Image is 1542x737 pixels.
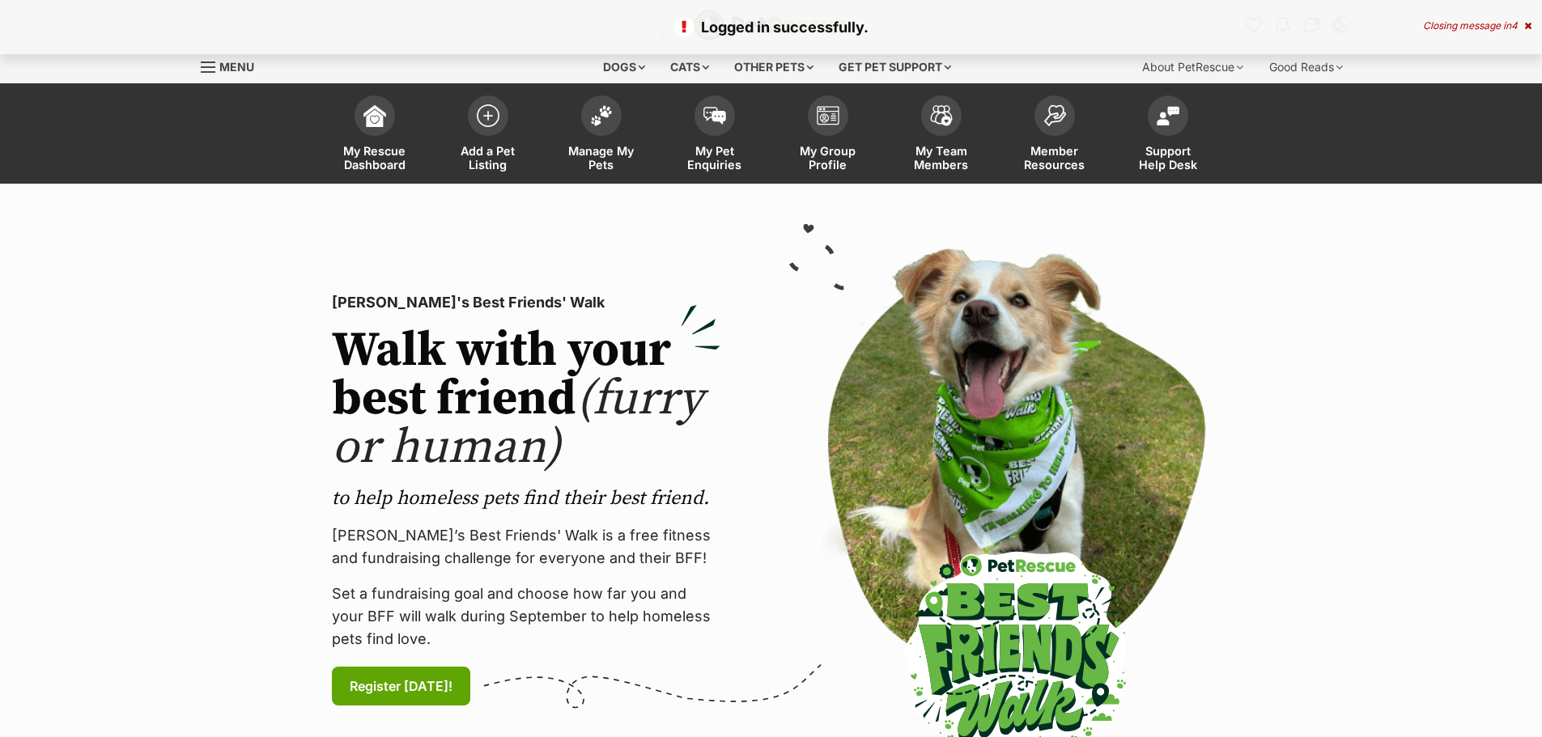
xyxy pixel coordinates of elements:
[350,676,452,696] span: Register [DATE]!
[545,87,658,184] a: Manage My Pets
[318,87,431,184] a: My Rescue Dashboard
[332,524,720,570] p: [PERSON_NAME]’s Best Friends' Walk is a free fitness and fundraising challenge for everyone and t...
[332,291,720,314] p: [PERSON_NAME]'s Best Friends' Walk
[678,144,751,172] span: My Pet Enquiries
[1132,144,1204,172] span: Support Help Desk
[885,87,998,184] a: My Team Members
[332,667,470,705] a: Register [DATE]!
[905,144,978,172] span: My Team Members
[477,104,499,127] img: add-pet-listing-icon-0afa8454b4691262ce3f59096e99ab1cd57d4a30225e0717b998d2c9b9846f56.svg
[219,60,254,74] span: Menu
[1131,51,1255,83] div: About PetRescue
[452,144,525,172] span: Add a Pet Listing
[1111,87,1225,184] a: Support Help Desk
[592,51,656,83] div: Dogs
[1258,51,1354,83] div: Good Reads
[431,87,545,184] a: Add a Pet Listing
[659,51,720,83] div: Cats
[723,51,825,83] div: Other pets
[565,144,638,172] span: Manage My Pets
[1018,144,1091,172] span: Member Resources
[792,144,864,172] span: My Group Profile
[338,144,411,172] span: My Rescue Dashboard
[817,106,839,125] img: group-profile-icon-3fa3cf56718a62981997c0bc7e787c4b2cf8bcc04b72c1350f741eb67cf2f40e.svg
[201,51,265,80] a: Menu
[332,582,720,650] p: Set a fundraising goal and choose how far you and your BFF will walk during September to help hom...
[771,87,885,184] a: My Group Profile
[827,51,962,83] div: Get pet support
[332,327,720,472] h2: Walk with your best friend
[703,107,726,125] img: pet-enquiries-icon-7e3ad2cf08bfb03b45e93fb7055b45f3efa6380592205ae92323e6603595dc1f.svg
[998,87,1111,184] a: Member Resources
[363,104,386,127] img: dashboard-icon-eb2f2d2d3e046f16d808141f083e7271f6b2e854fb5c12c21221c1fb7104beca.svg
[930,105,953,126] img: team-members-icon-5396bd8760b3fe7c0b43da4ab00e1e3bb1a5d9ba89233759b79545d2d3fc5d0d.svg
[332,369,703,478] span: (furry or human)
[658,87,771,184] a: My Pet Enquiries
[1043,104,1066,126] img: member-resources-icon-8e73f808a243e03378d46382f2149f9095a855e16c252ad45f914b54edf8863c.svg
[1157,106,1179,125] img: help-desk-icon-fdf02630f3aa405de69fd3d07c3f3aa587a6932b1a1747fa1d2bba05be0121f9.svg
[590,105,613,126] img: manage-my-pets-icon-02211641906a0b7f246fdf0571729dbe1e7629f14944591b6c1af311fb30b64b.svg
[332,485,720,511] p: to help homeless pets find their best friend.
